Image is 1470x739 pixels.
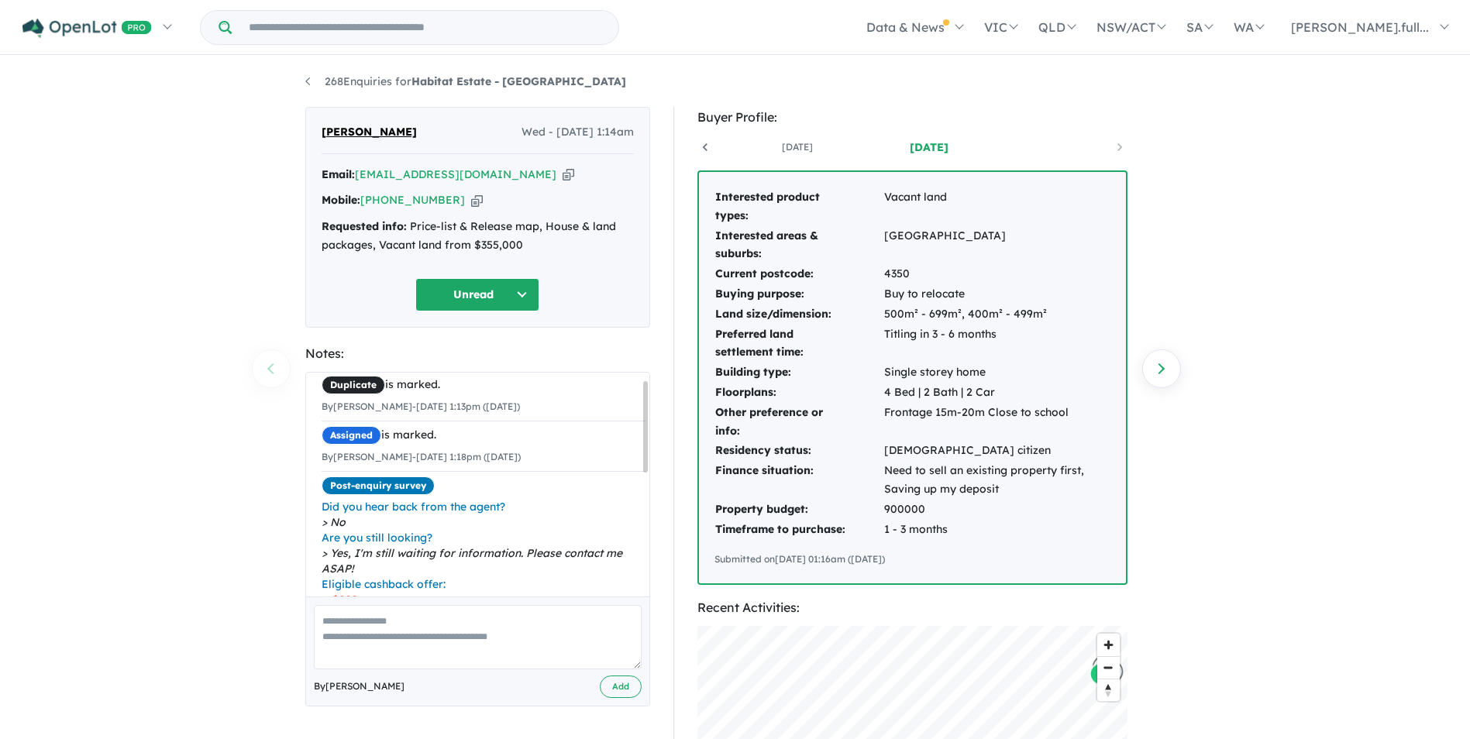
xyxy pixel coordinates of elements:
span: No [322,514,645,530]
a: [DATE] [863,139,995,155]
td: 4 Bed | 2 Bath | 2 Car [883,383,1110,403]
td: Land size/dimension: [714,304,883,325]
td: Need to sell an existing property first, Saving up my deposit [883,461,1110,500]
td: Property budget: [714,500,883,520]
span: By [PERSON_NAME] [314,679,405,694]
strong: Habitat Estate - [GEOGRAPHIC_DATA] [411,74,626,88]
td: Frontage 15m-20m Close to school [883,403,1110,442]
button: Reset bearing to north [1097,679,1120,701]
button: Zoom in [1097,634,1120,656]
button: Add [600,675,642,698]
div: Notes: [305,343,650,364]
small: By [PERSON_NAME] - [DATE] 1:18pm ([DATE]) [322,451,521,462]
span: Wed - [DATE] 1:14am [522,123,634,142]
span: [PERSON_NAME] [322,123,417,142]
strong: Requested info: [322,219,407,233]
td: Floorplans: [714,383,883,403]
td: Other preference or info: [714,403,883,442]
div: Map marker [1092,655,1115,684]
div: Map marker [1089,662,1112,691]
span: Duplicate [322,376,385,394]
span: Assigned [322,426,381,445]
a: [PHONE_NUMBER] [360,193,465,207]
a: [EMAIL_ADDRESS][DOMAIN_NAME] [355,167,556,181]
div: Price-list & Release map, House & land packages, Vacant land from $355,000 [322,218,634,255]
a: [DATE] [732,139,863,155]
td: Building type: [714,363,883,383]
button: Copy [471,192,483,208]
img: Openlot PRO Logo White [22,19,152,38]
button: Copy [563,167,574,183]
div: Submitted on [DATE] 01:16am ([DATE]) [714,552,1110,567]
span: [PERSON_NAME].full... [1291,19,1429,35]
div: Map marker [1100,660,1123,689]
td: Titling in 3 - 6 months [883,325,1110,363]
td: Interested areas & suburbs: [714,226,883,265]
input: Try estate name, suburb, builder or developer [235,11,615,44]
td: Preferred land settlement time: [714,325,883,363]
td: Vacant land [883,187,1110,226]
div: Recent Activities: [697,597,1127,618]
div: is marked. [322,426,645,445]
td: Timeframe to purchase: [714,520,883,540]
td: [DEMOGRAPHIC_DATA] citizen [883,441,1110,461]
td: Current postcode: [714,264,883,284]
td: Single storey home [883,363,1110,383]
span: Did you hear back from the agent? [322,499,645,514]
div: Buyer Profile: [697,107,1127,128]
div: is marked. [322,376,645,394]
a: 268Enquiries forHabitat Estate - [GEOGRAPHIC_DATA] [305,74,626,88]
td: Buy to relocate [883,284,1110,304]
button: Zoom out [1097,656,1120,679]
td: 1 - 3 months [883,520,1110,540]
strong: Email: [322,167,355,181]
strong: Mobile: [322,193,360,207]
td: Interested product types: [714,187,883,226]
td: [GEOGRAPHIC_DATA] [883,226,1110,265]
i: Eligible cashback offer: [322,577,446,591]
nav: breadcrumb [305,73,1165,91]
span: Are you still looking? [322,530,645,545]
td: 500m² - 699m², 400m² - 499m² [883,304,1110,325]
small: By [PERSON_NAME] - [DATE] 1:13pm ([DATE]) [322,400,520,412]
button: Unread [415,278,539,311]
td: 4350 [883,264,1110,284]
span: Reset bearing to north [1097,679,1120,701]
span: Yes, I'm still waiting for information. Please contact me ASAP! [322,545,645,576]
td: Finance situation: [714,461,883,500]
td: Buying purpose: [714,284,883,304]
td: Residency status: [714,441,883,461]
span: Post-enquiry survey [322,476,435,495]
td: 900000 [883,500,1110,520]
